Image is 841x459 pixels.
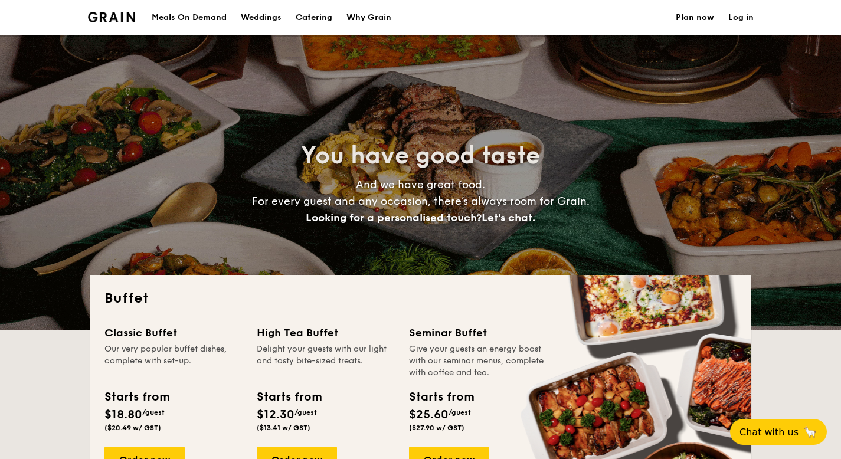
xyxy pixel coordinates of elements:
[730,419,827,445] button: Chat with us🦙
[104,289,737,308] h2: Buffet
[301,142,540,170] span: You have good taste
[257,343,395,379] div: Delight your guests with our light and tasty bite-sized treats.
[257,324,395,341] div: High Tea Buffet
[104,324,243,341] div: Classic Buffet
[88,12,136,22] img: Grain
[294,408,317,417] span: /guest
[104,343,243,379] div: Our very popular buffet dishes, complete with set-up.
[739,427,799,438] span: Chat with us
[142,408,165,417] span: /guest
[409,388,473,406] div: Starts from
[306,211,482,224] span: Looking for a personalised touch?
[257,408,294,422] span: $12.30
[449,408,471,417] span: /guest
[482,211,535,224] span: Let's chat.
[409,408,449,422] span: $25.60
[409,424,464,432] span: ($27.90 w/ GST)
[104,388,169,406] div: Starts from
[252,178,590,224] span: And we have great food. For every guest and any occasion, there’s always room for Grain.
[803,425,817,439] span: 🦙
[409,324,547,341] div: Seminar Buffet
[257,424,310,432] span: ($13.41 w/ GST)
[104,408,142,422] span: $18.80
[88,12,136,22] a: Logotype
[409,343,547,379] div: Give your guests an energy boost with our seminar menus, complete with coffee and tea.
[104,424,161,432] span: ($20.49 w/ GST)
[257,388,321,406] div: Starts from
